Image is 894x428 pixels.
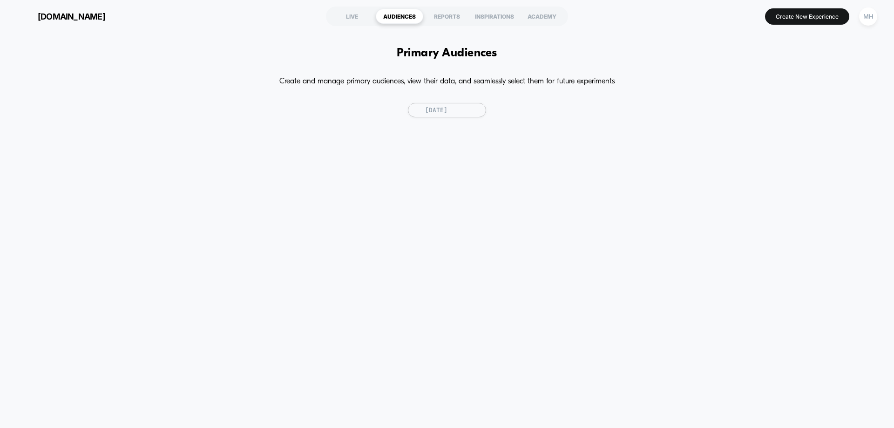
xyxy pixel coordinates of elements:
div: AUDIENCES [376,9,423,24]
button: Create New Experience [765,8,849,25]
div: MH [859,7,877,26]
button: [DOMAIN_NAME] [14,9,108,24]
div: ACADEMY [518,9,566,24]
div: LIVE [328,9,376,24]
span: [DATE] [408,103,486,117]
div: INSPIRATIONS [471,9,518,24]
span: [DOMAIN_NAME] [38,12,105,21]
p: Create and manage primary audiences, view their data, and seamlessly select them for future exper... [279,74,615,89]
h1: Primary Audiences [397,47,497,60]
button: MH [856,7,880,26]
div: REPORTS [423,9,471,24]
